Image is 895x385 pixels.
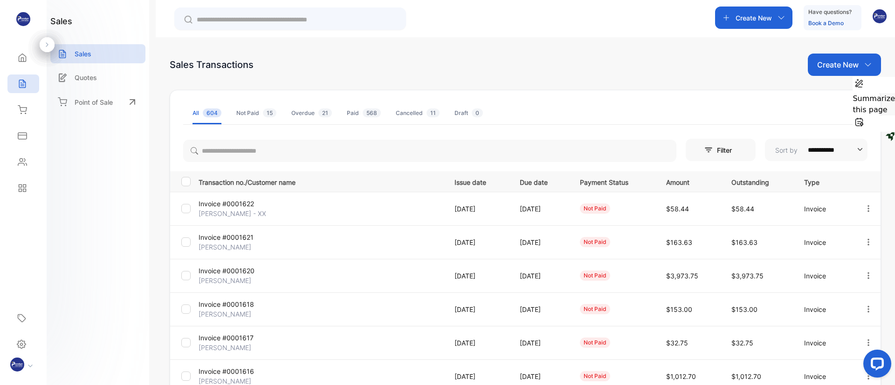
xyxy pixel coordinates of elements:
[817,59,859,70] p: Create New
[715,7,792,29] button: Create New
[804,204,845,214] p: Invoice
[454,176,500,187] p: Issue date
[520,338,561,348] p: [DATE]
[520,204,561,214] p: [DATE]
[199,209,280,218] p: [PERSON_NAME] - XX
[580,237,610,247] div: not paid
[472,108,483,117] span: 0
[804,237,845,247] p: Invoice
[396,109,440,117] div: Cancelled
[666,205,689,213] span: $58.44
[731,238,757,246] span: $163.63
[50,92,145,112] a: Point of Sale
[731,305,757,313] span: $153.00
[808,20,844,27] a: Book a Demo
[199,242,280,252] p: [PERSON_NAME]
[263,108,276,117] span: 15
[580,270,610,281] div: not paid
[199,266,280,276] p: Invoice #0001620
[580,176,647,187] p: Payment Status
[580,338,610,348] div: not paid
[199,333,280,343] p: Invoice #0001617
[808,54,881,76] button: Create New
[454,204,500,214] p: [DATE]
[199,276,280,285] p: [PERSON_NAME]
[520,176,561,187] p: Due date
[520,237,561,247] p: [DATE]
[50,44,145,63] a: Sales
[50,15,72,27] h1: sales
[736,13,772,23] p: Create New
[199,299,280,309] p: Invoice #0001618
[170,58,254,72] div: Sales Transactions
[454,304,500,314] p: [DATE]
[75,97,113,107] p: Point of Sale
[454,237,500,247] p: [DATE]
[804,176,845,187] p: Type
[203,108,221,117] span: 604
[454,271,500,281] p: [DATE]
[731,272,764,280] span: $3,973.75
[291,109,332,117] div: Overdue
[731,205,754,213] span: $58.44
[856,346,895,385] iframe: LiveChat chat widget
[731,372,761,380] span: $1,012.70
[520,271,561,281] p: [DATE]
[199,309,280,319] p: [PERSON_NAME]
[731,339,753,347] span: $32.75
[318,108,332,117] span: 21
[666,339,688,347] span: $32.75
[808,7,852,17] p: Have questions?
[193,109,221,117] div: All
[873,9,887,23] img: avatar
[199,232,280,242] p: Invoice #0001621
[765,139,867,161] button: Sort by
[520,304,561,314] p: [DATE]
[16,12,30,26] img: logo
[75,73,97,82] p: Quotes
[199,176,443,187] p: Transaction no./Customer name
[804,338,845,348] p: Invoice
[804,371,845,381] p: Invoice
[454,338,500,348] p: [DATE]
[804,304,845,314] p: Invoice
[666,305,692,313] span: $153.00
[199,199,280,209] p: Invoice #0001622
[666,272,698,280] span: $3,973.75
[775,145,798,155] p: Sort by
[666,372,696,380] span: $1,012.70
[804,271,845,281] p: Invoice
[731,176,785,187] p: Outstanding
[454,371,500,381] p: [DATE]
[427,108,440,117] span: 11
[50,68,145,87] a: Quotes
[199,343,280,352] p: [PERSON_NAME]
[236,109,276,117] div: Not Paid
[199,366,280,376] p: Invoice #0001616
[666,176,713,187] p: Amount
[454,109,483,117] div: Draft
[10,358,24,371] img: profile
[580,371,610,381] div: not paid
[520,371,561,381] p: [DATE]
[666,238,692,246] span: $163.63
[363,108,381,117] span: 568
[580,203,610,214] div: not paid
[75,49,91,59] p: Sales
[873,7,887,29] button: avatar
[347,109,381,117] div: Paid
[580,304,610,314] div: not paid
